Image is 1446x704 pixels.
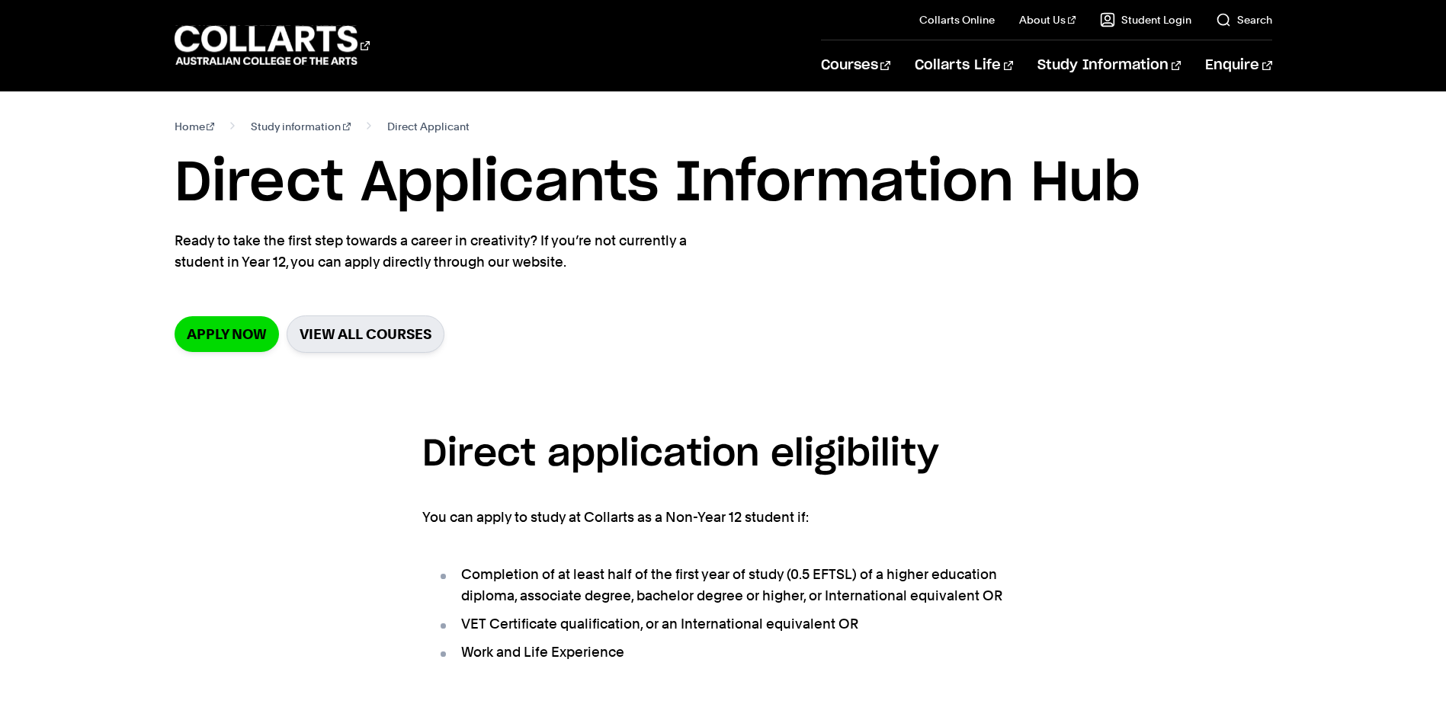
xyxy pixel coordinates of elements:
[175,24,370,67] div: Go to homepage
[175,149,1272,218] h1: Direct Applicants Information Hub
[422,426,1024,485] h3: Direct application eligibility
[1019,12,1076,27] a: About Us
[175,230,731,273] p: Ready to take the first step towards a career in creativity? If you’re not currently a student in...
[387,116,470,137] span: Direct Applicant
[919,12,995,27] a: Collarts Online
[251,116,351,137] a: Study information
[1100,12,1191,27] a: Student Login
[1205,40,1271,91] a: Enquire
[175,316,279,352] a: Apply Now
[175,116,215,137] a: Home
[438,642,1024,663] li: Work and Life Experience
[438,564,1024,606] li: Completion of at least half of the first year of study (0.5 EFTSL) of a higher education diploma,...
[422,507,1024,528] p: You can apply to study at Collarts as a Non-Year 12 student if:
[915,40,1013,91] a: Collarts Life
[287,315,444,353] a: VIEW ALL COURSES
[821,40,890,91] a: Courses
[438,613,1024,635] li: VET Certificate qualification, or an International equivalent OR
[1037,40,1181,91] a: Study Information
[1216,12,1272,27] a: Search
